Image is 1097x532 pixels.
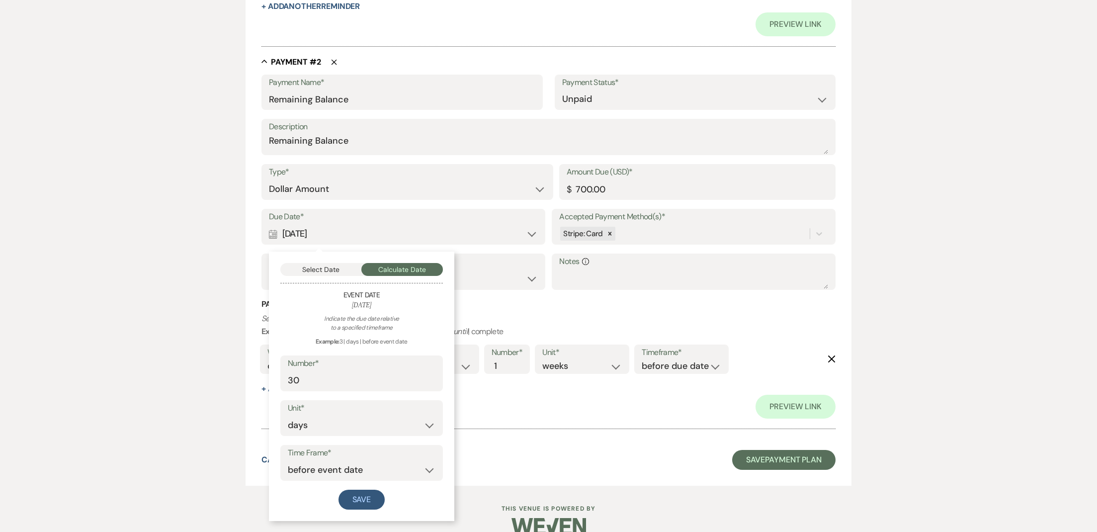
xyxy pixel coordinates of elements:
div: $ [567,183,571,196]
button: SavePayment Plan [732,450,836,470]
button: + AddAnotherReminder [261,2,360,10]
span: Stripe: Card [563,229,602,239]
button: Payment #2 [261,57,321,67]
label: Description [269,120,828,134]
b: Example [261,326,292,337]
label: Type* [269,165,546,179]
p: : weekly | | 2 | months | before event date | | complete [261,312,836,338]
div: Indicate the due date relative to a specified timeframe [280,314,443,332]
h3: Payment Reminder [261,299,836,310]
button: Cancel [261,456,294,464]
button: Calculate Date [361,263,443,276]
div: [DATE] [269,224,538,244]
a: Preview Link [756,12,836,36]
div: 3 | days | before event date [280,337,443,346]
label: Accepted Payment Method(s)* [559,210,828,224]
i: Set reminders for this task. [261,313,350,324]
label: Timeframe* [642,346,721,360]
strong: Example: [316,338,339,346]
h5: Event Date [280,290,443,300]
label: Unit* [288,401,435,416]
button: Select Date [280,263,362,276]
button: + AddAnotherReminder [261,385,360,393]
a: Preview Link [756,395,836,419]
label: Number* [492,346,523,360]
label: Number* [288,356,435,371]
label: Payment Status* [562,76,829,90]
label: Unit* [542,346,622,360]
i: until [453,326,468,337]
label: Who would you like to remind?* [267,346,372,360]
label: Due Date* [269,210,538,224]
textarea: Remaining Balance [269,134,828,154]
h6: [DATE] [280,300,443,310]
button: Save [338,490,385,510]
label: Notes [559,255,828,269]
label: Amount Due (USD)* [567,165,829,179]
h5: Payment # 2 [271,57,321,68]
label: Payment Name* [269,76,535,90]
label: Time Frame* [288,446,435,460]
